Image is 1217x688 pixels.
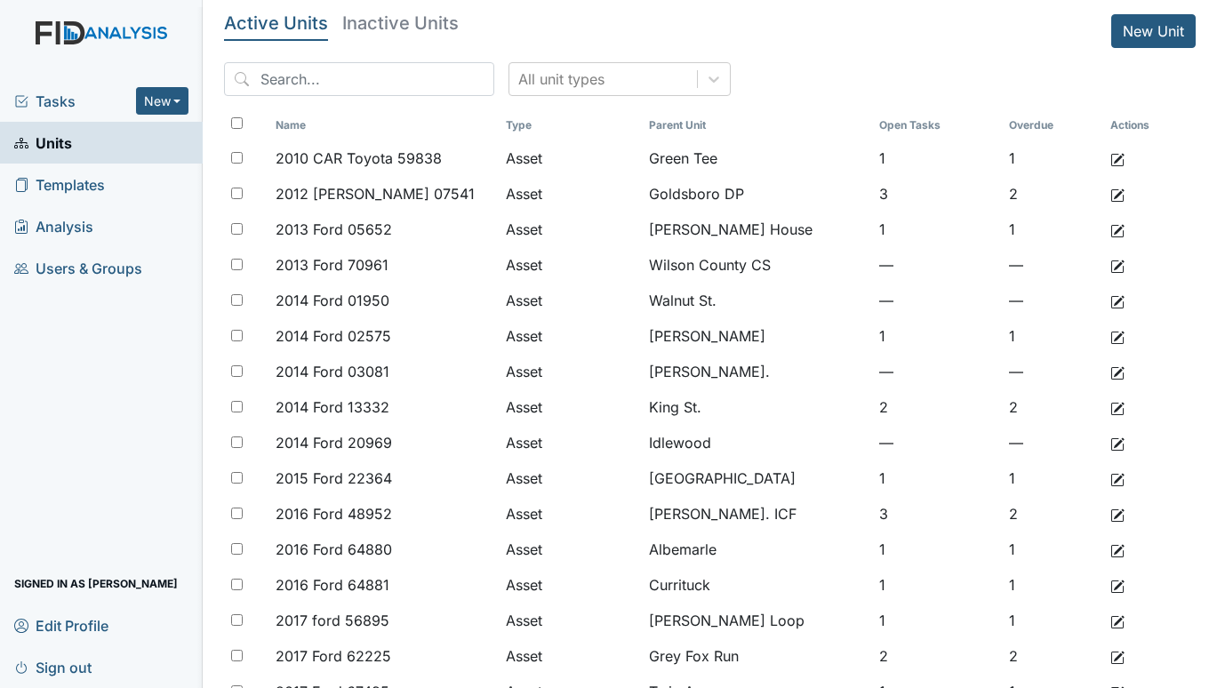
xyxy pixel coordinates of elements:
td: Albemarle [642,532,872,567]
td: Asset [499,496,642,532]
span: Units [14,129,72,156]
td: 2 [1002,496,1103,532]
span: Users & Groups [14,254,142,282]
span: 2014 Ford 01950 [276,290,389,311]
span: 2012 [PERSON_NAME] 07541 [276,183,475,204]
input: Search... [224,62,494,96]
td: — [872,425,1003,460]
td: 1 [1002,212,1103,247]
th: Toggle SortBy [1002,110,1103,140]
td: — [872,283,1003,318]
span: 2017 ford 56895 [276,610,389,631]
span: 2016 Ford 64881 [276,574,389,596]
a: Tasks [14,91,136,112]
td: Asset [499,140,642,176]
td: 1 [1002,460,1103,496]
td: — [872,247,1003,283]
td: [PERSON_NAME]. ICF [642,496,872,532]
span: 2014 Ford 13332 [276,396,389,418]
span: Sign out [14,653,92,681]
span: 2014 Ford 03081 [276,361,389,382]
th: Actions [1103,110,1192,140]
td: Asset [499,247,642,283]
td: 2 [872,389,1003,425]
th: Toggle SortBy [642,110,872,140]
td: 1 [872,318,1003,354]
td: 1 [872,140,1003,176]
span: 2013 Ford 70961 [276,254,388,276]
td: 1 [872,567,1003,603]
td: — [1002,354,1103,389]
td: 1 [1002,140,1103,176]
td: — [872,354,1003,389]
td: Idlewood [642,425,872,460]
td: 1 [872,532,1003,567]
td: Asset [499,389,642,425]
span: 2014 Ford 20969 [276,432,392,453]
td: Asset [499,638,642,674]
td: King St. [642,389,872,425]
button: New [136,87,189,115]
th: Toggle SortBy [499,110,642,140]
td: [PERSON_NAME] House [642,212,872,247]
a: New Unit [1111,14,1196,48]
td: [PERSON_NAME] [642,318,872,354]
span: 2013 Ford 05652 [276,219,392,240]
td: Asset [499,532,642,567]
td: 1 [1002,532,1103,567]
th: Toggle SortBy [872,110,1003,140]
td: 3 [872,176,1003,212]
th: Toggle SortBy [268,110,499,140]
td: 1 [1002,603,1103,638]
td: Asset [499,176,642,212]
td: Asset [499,354,642,389]
td: 1 [872,212,1003,247]
td: — [1002,425,1103,460]
td: 1 [872,460,1003,496]
td: Goldsboro DP [642,176,872,212]
td: Wilson County CS [642,247,872,283]
td: [GEOGRAPHIC_DATA] [642,460,872,496]
span: 2014 Ford 02575 [276,325,391,347]
span: 2015 Ford 22364 [276,468,392,489]
td: Asset [499,425,642,460]
td: 1 [1002,318,1103,354]
td: 2 [1002,389,1103,425]
td: Asset [499,603,642,638]
span: 2016 Ford 64880 [276,539,392,560]
span: Analysis [14,212,93,240]
td: Green Tee [642,140,872,176]
span: 2017 Ford 62225 [276,645,391,667]
h5: Inactive Units [342,14,459,32]
td: Currituck [642,567,872,603]
span: Edit Profile [14,612,108,639]
td: Asset [499,460,642,496]
span: Templates [14,171,105,198]
td: 1 [1002,567,1103,603]
td: 2 [1002,638,1103,674]
td: 1 [872,603,1003,638]
h5: Active Units [224,14,328,32]
td: Asset [499,318,642,354]
td: [PERSON_NAME] Loop [642,603,872,638]
td: Walnut St. [642,283,872,318]
td: 2 [872,638,1003,674]
td: Asset [499,212,642,247]
td: Asset [499,283,642,318]
span: 2016 Ford 48952 [276,503,392,524]
td: Grey Fox Run [642,638,872,674]
td: Asset [499,567,642,603]
td: — [1002,283,1103,318]
td: — [1002,247,1103,283]
span: 2010 CAR Toyota 59838 [276,148,442,169]
input: Toggle All Rows Selected [231,117,243,129]
td: 2 [1002,176,1103,212]
div: All unit types [518,68,604,90]
td: 3 [872,496,1003,532]
span: Signed in as [PERSON_NAME] [14,570,178,597]
td: [PERSON_NAME]. [642,354,872,389]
